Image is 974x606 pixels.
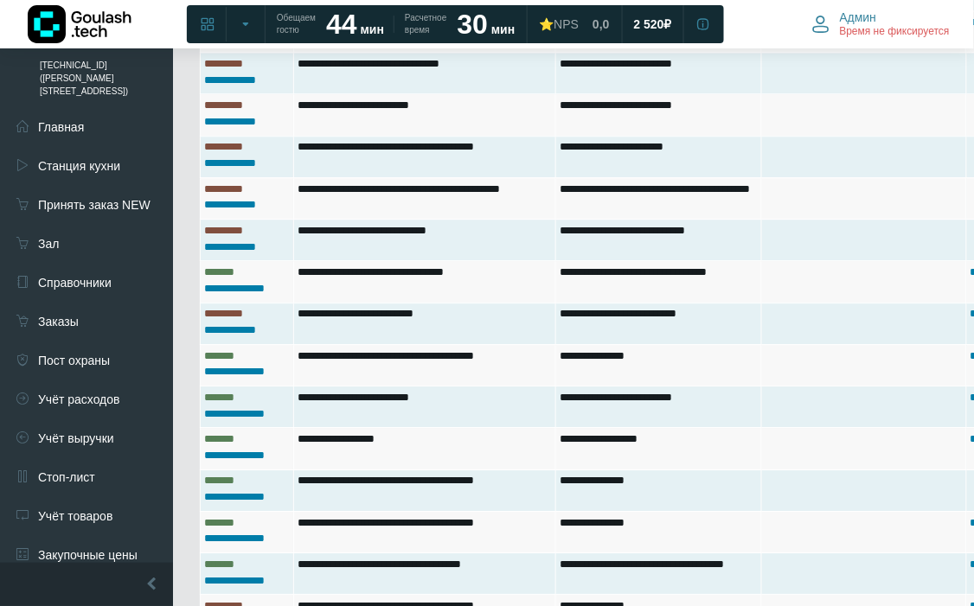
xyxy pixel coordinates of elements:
[539,16,579,32] div: ⭐
[802,6,960,42] button: Админ Время не фиксируется
[664,16,672,32] span: ₽
[840,10,877,25] span: Админ
[554,17,579,31] span: NPS
[529,9,619,40] a: ⭐NPS 0,0
[277,12,316,36] span: Обещаем гостю
[634,16,664,32] span: 2 520
[458,9,489,40] strong: 30
[28,5,131,43] img: Логотип компании Goulash.tech
[624,9,682,40] a: 2 520 ₽
[361,22,384,36] span: мин
[405,12,446,36] span: Расчетное время
[326,9,357,40] strong: 44
[840,25,950,39] span: Время не фиксируется
[593,16,609,32] span: 0,0
[491,22,515,36] span: мин
[266,9,525,40] a: Обещаем гостю 44 мин Расчетное время 30 мин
